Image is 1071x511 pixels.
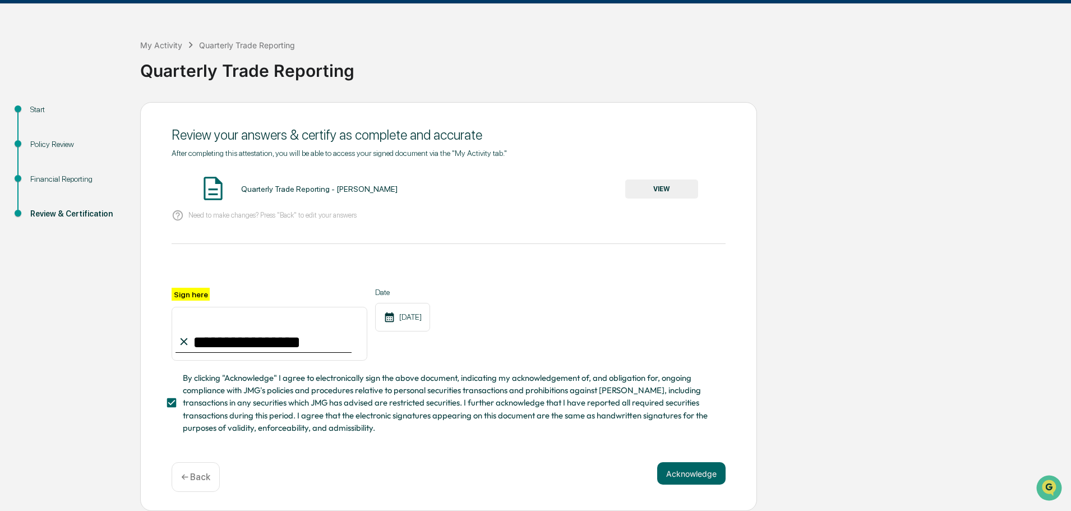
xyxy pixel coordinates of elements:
div: 🔎 [11,164,20,173]
label: Sign here [172,288,210,301]
button: Start new chat [191,89,204,103]
span: By clicking "Acknowledge" I agree to electronically sign the above document, indicating my acknow... [183,372,717,434]
div: [DATE] [375,303,430,332]
span: Attestations [93,141,139,153]
img: Document Icon [199,174,227,202]
div: We're available if you need us! [38,97,142,106]
div: 🖐️ [11,142,20,151]
div: My Activity [140,40,182,50]
iframe: Open customer support [1035,474,1065,504]
div: Quarterly Trade Reporting [140,52,1065,81]
div: Quarterly Trade Reporting - [PERSON_NAME] [241,185,398,194]
p: ← Back [181,472,210,482]
p: Need to make changes? Press "Back" to edit your answers [188,211,357,219]
button: VIEW [625,179,698,199]
div: Start [30,104,122,116]
a: Powered byPylon [79,190,136,199]
a: 🖐️Preclearance [7,137,77,157]
div: Quarterly Trade Reporting [199,40,295,50]
div: Review your answers & certify as complete and accurate [172,127,726,143]
button: Acknowledge [657,462,726,485]
a: 🔎Data Lookup [7,158,75,178]
span: Data Lookup [22,163,71,174]
div: 🗄️ [81,142,90,151]
span: Preclearance [22,141,72,153]
span: Pylon [112,190,136,199]
div: Policy Review [30,139,122,150]
p: How can we help? [11,24,204,42]
div: Start new chat [38,86,184,97]
div: Financial Reporting [30,173,122,185]
img: 1746055101610-c473b297-6a78-478c-a979-82029cc54cd1 [11,86,31,106]
div: Review & Certification [30,208,122,220]
a: 🗄️Attestations [77,137,144,157]
span: After completing this attestation, you will be able to access your signed document via the "My Ac... [172,149,507,158]
label: Date [375,288,430,297]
